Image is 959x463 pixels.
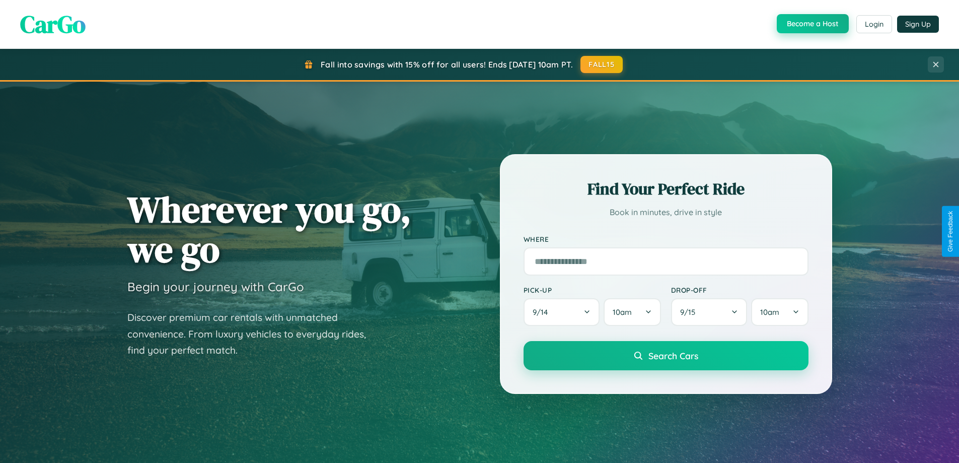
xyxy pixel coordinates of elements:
[897,16,939,33] button: Sign Up
[524,341,808,370] button: Search Cars
[524,298,600,326] button: 9/14
[680,307,700,317] span: 9 / 15
[127,189,411,269] h1: Wherever you go, we go
[856,15,892,33] button: Login
[751,298,808,326] button: 10am
[524,286,661,294] label: Pick-up
[127,279,304,294] h3: Begin your journey with CarGo
[671,286,808,294] label: Drop-off
[671,298,748,326] button: 9/15
[524,235,808,243] label: Where
[648,350,698,361] span: Search Cars
[20,8,86,41] span: CarGo
[613,307,632,317] span: 10am
[524,205,808,220] p: Book in minutes, drive in style
[604,298,660,326] button: 10am
[777,14,849,33] button: Become a Host
[580,56,623,73] button: FALL15
[127,309,379,359] p: Discover premium car rentals with unmatched convenience. From luxury vehicles to everyday rides, ...
[533,307,553,317] span: 9 / 14
[947,211,954,252] div: Give Feedback
[524,178,808,200] h2: Find Your Perfect Ride
[321,59,573,70] span: Fall into savings with 15% off for all users! Ends [DATE] 10am PT.
[760,307,779,317] span: 10am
